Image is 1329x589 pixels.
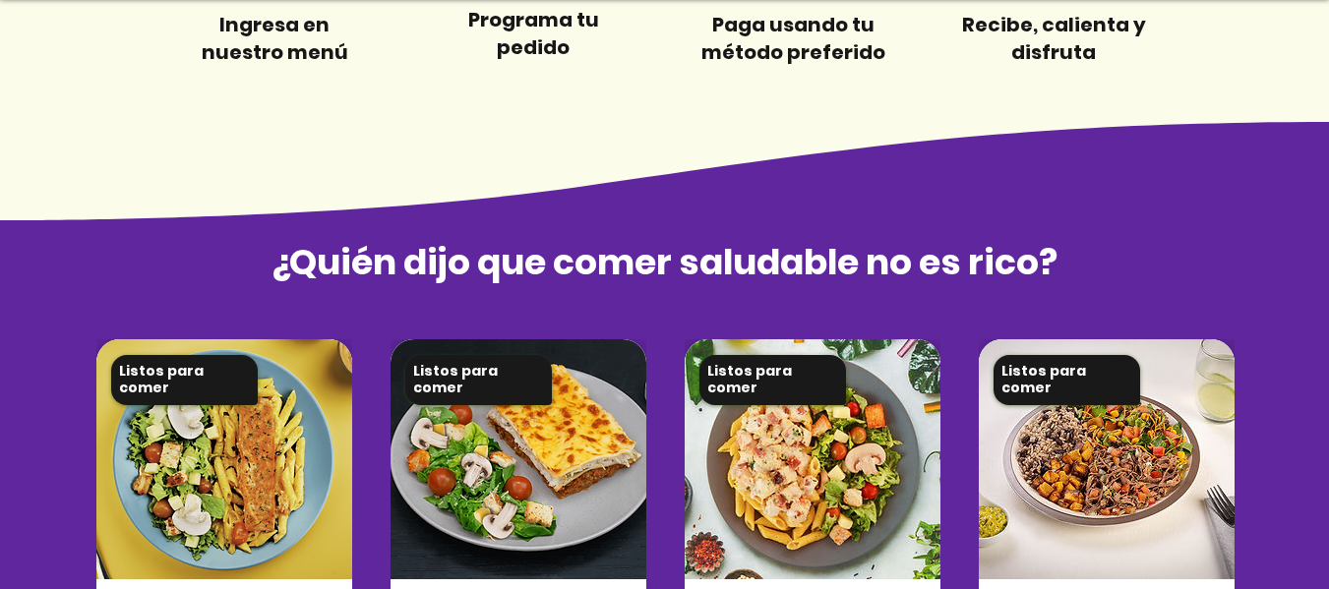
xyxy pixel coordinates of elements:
span: Ingresa en nuestro menú [202,11,348,66]
iframe: Messagebird Livechat Widget [1215,475,1309,569]
span: Programa tu pedido [468,6,599,61]
img: foody-sancocho-valluno-con-pierna-pernil.png [391,339,646,579]
span: Listos para comer [1001,361,1086,398]
span: ¿Quién dijo que comer saludable no es rico? [271,237,1057,287]
span: Paga usando tu método preferido [701,11,885,66]
img: foody-sancocho-valluno-con-pierna-pernil.png [685,339,940,579]
span: Listos para comer [413,361,498,398]
img: foody-sancocho-valluno-con-pierna-pernil.png [979,339,1235,579]
img: foody-sancocho-valluno-con-pierna-pernil.png [96,339,352,579]
span: Recibe, calienta y disfruta [962,11,1146,66]
span: Listos para comer [119,361,204,398]
span: Listos para comer [707,361,792,398]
